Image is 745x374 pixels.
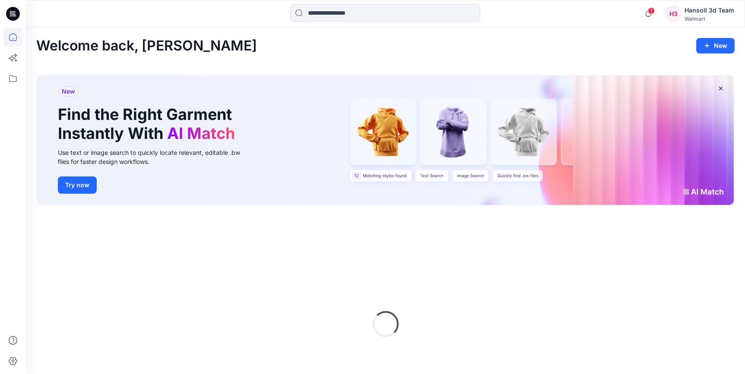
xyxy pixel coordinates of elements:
[58,148,252,166] div: Use text or image search to quickly locate relevant, editable .bw files for faster design workflows.
[58,105,239,142] h1: Find the Right Garment Instantly With
[685,5,734,16] div: Hansoll 3d Team
[167,124,235,143] span: AI Match
[36,38,257,54] h2: Welcome back, [PERSON_NAME]
[666,6,681,22] div: H3
[58,176,97,194] button: Try now
[62,86,75,97] span: New
[685,16,734,22] div: Walmart
[696,38,735,53] button: New
[648,7,655,14] span: 1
